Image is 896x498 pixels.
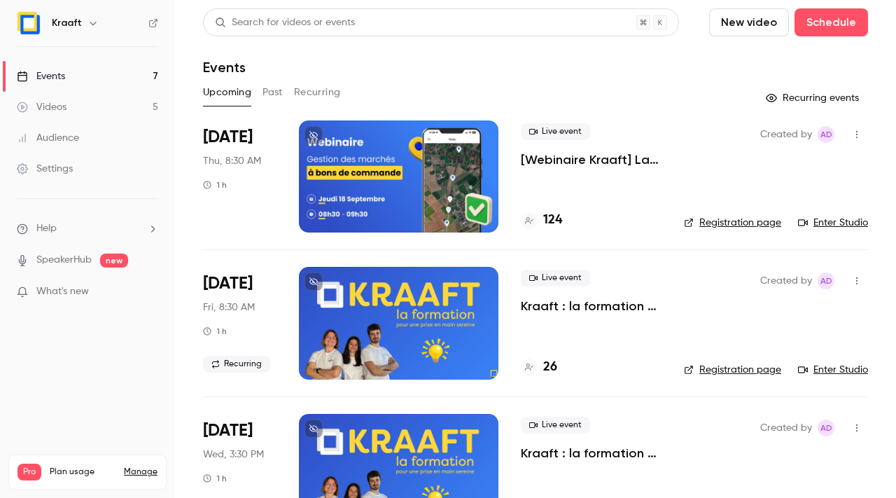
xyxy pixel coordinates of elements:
span: Live event [521,270,590,286]
span: Created by [760,420,812,436]
div: Audience [17,131,79,145]
a: Kraaft : la formation 💪 [521,298,661,314]
div: Sep 19 Fri, 8:30 AM (Europe/Paris) [203,267,276,379]
h6: Kraaft [52,16,82,30]
span: Created by [760,272,812,289]
li: help-dropdown-opener [17,221,158,236]
span: Live event [521,417,590,434]
button: Recurring [294,81,341,104]
span: Fri, 8:30 AM [203,300,255,314]
span: Alice de Guyenro [818,272,834,289]
a: Registration page [684,216,781,230]
span: Alice de Guyenro [818,420,834,436]
a: [Webinaire Kraaft] La gestion des marchés à bons de commande et des petites interventions [521,151,661,168]
a: Registration page [684,363,781,377]
img: Kraaft [17,12,40,34]
a: Kraaft : la formation 💪 [521,445,661,462]
span: Live event [521,123,590,140]
a: 26 [521,358,557,377]
div: 1 h [203,179,227,191]
h4: 124 [543,211,562,230]
span: Help [36,221,57,236]
span: Created by [760,126,812,143]
div: Settings [17,162,73,176]
h1: Events [203,59,246,76]
span: What's new [36,284,89,299]
a: 124 [521,211,562,230]
div: Events [17,69,65,83]
span: Ad [820,272,832,289]
div: Search for videos or events [215,15,355,30]
span: Alice de Guyenro [818,126,834,143]
a: SpeakerHub [36,253,92,268]
span: Thu, 8:30 AM [203,154,261,168]
button: Upcoming [203,81,251,104]
h4: 26 [543,358,557,377]
span: Wed, 3:30 PM [203,448,264,462]
span: new [100,254,128,268]
button: Recurring events [759,87,868,109]
span: [DATE] [203,126,253,148]
div: 1 h [203,473,227,484]
span: Plan usage [50,466,115,478]
div: 1 h [203,326,227,337]
span: [DATE] [203,272,253,295]
a: Manage [124,466,157,478]
button: Schedule [794,8,868,36]
span: Ad [820,420,832,436]
iframe: Noticeable Trigger [141,286,158,298]
button: New video [709,8,789,36]
span: Recurring [203,356,270,373]
span: Pro [17,464,41,480]
div: Sep 18 Thu, 8:30 AM (Europe/Paris) [203,120,276,233]
a: Enter Studio [798,363,868,377]
a: Enter Studio [798,216,868,230]
div: Videos [17,100,66,114]
span: [DATE] [203,420,253,442]
button: Past [262,81,283,104]
span: Ad [820,126,832,143]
